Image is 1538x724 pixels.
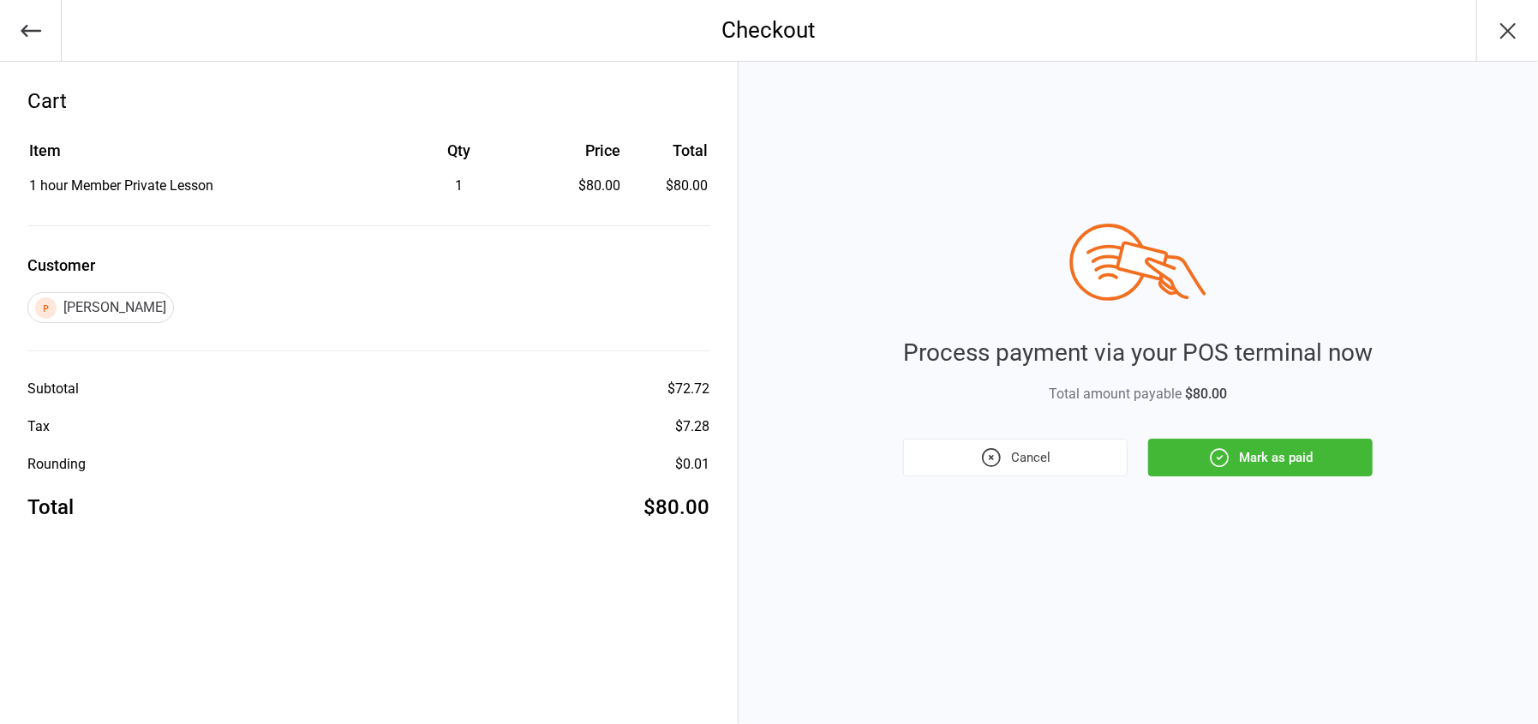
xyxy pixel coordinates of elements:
[27,379,79,399] div: Subtotal
[627,139,708,174] th: Total
[29,177,213,194] span: 1 hour Member Private Lesson
[536,139,621,162] div: Price
[29,139,383,174] th: Item
[903,439,1128,476] button: Cancel
[27,254,710,277] label: Customer
[644,492,710,523] div: $80.00
[27,454,86,475] div: Rounding
[1185,386,1227,402] span: $80.00
[627,176,708,196] td: $80.00
[385,176,533,196] div: 1
[1148,439,1373,476] button: Mark as paid
[903,335,1373,371] div: Process payment via your POS terminal now
[668,379,710,399] div: $72.72
[385,139,533,174] th: Qty
[536,176,621,196] div: $80.00
[27,492,74,523] div: Total
[676,416,710,437] div: $7.28
[676,454,710,475] div: $0.01
[27,292,174,323] div: [PERSON_NAME]
[27,86,710,117] div: Cart
[903,384,1373,404] div: Total amount payable
[27,416,50,437] div: Tax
